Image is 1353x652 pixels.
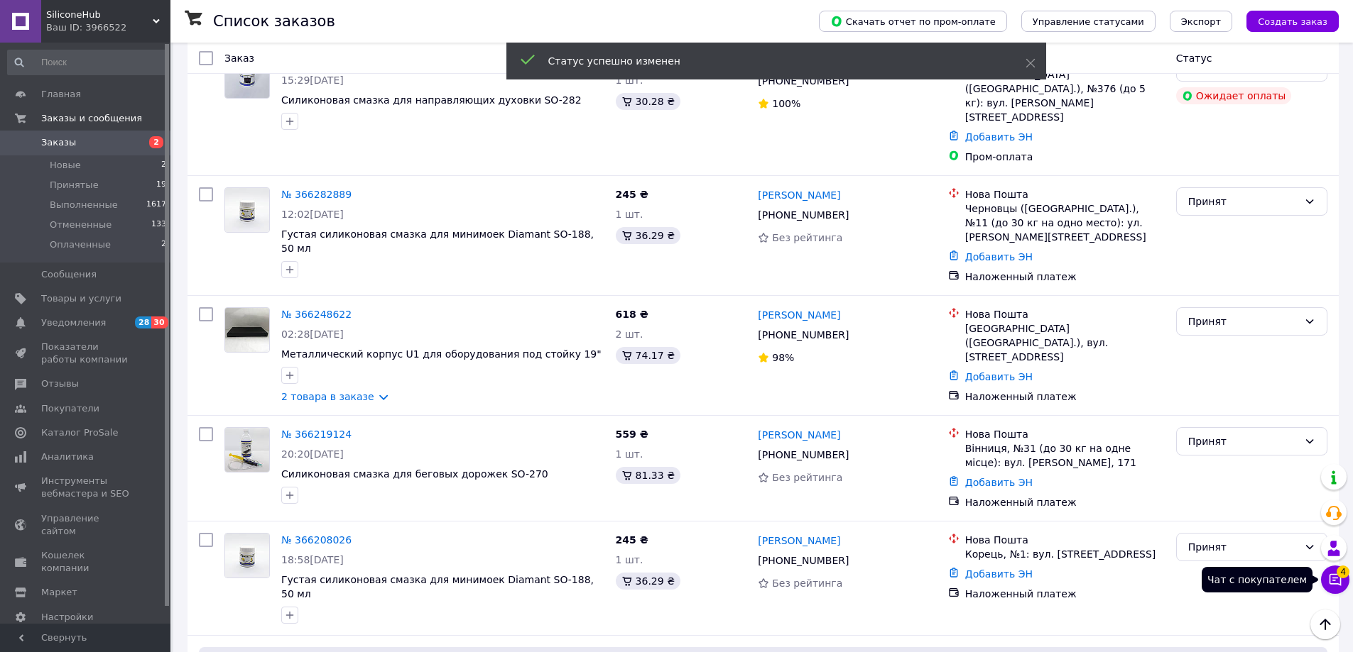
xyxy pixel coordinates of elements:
[830,15,996,28] span: Скачать отчет по пром-оплате
[758,534,840,548] a: [PERSON_NAME]
[616,328,643,340] span: 2 шт.
[281,574,594,599] a: Густая силиконовая смазка для минимоек Diamant SO-188, 50 мл
[965,477,1033,488] a: Добавить ЭН
[965,270,1165,284] div: Наложенный платеж
[281,94,582,106] a: Силиконовая смазка для направляющих духовки SO-282
[548,54,990,68] div: Статус успешно изменен
[965,131,1033,143] a: Добавить ЭН
[1246,11,1339,32] button: Создать заказ
[772,232,842,243] span: Без рейтинга
[965,389,1165,404] div: Наложенный платеж
[616,534,648,546] span: 245 ₴
[213,13,335,30] h1: Список заказов
[41,586,77,599] span: Маркет
[41,512,131,538] span: Управление сайтом
[616,189,648,200] span: 245 ₴
[50,238,111,251] span: Оплаченные
[50,159,81,172] span: Новые
[41,341,131,366] span: Показатели работы компании
[755,325,852,345] div: [PHONE_NUMBER]
[135,316,151,328] span: 28
[41,292,121,305] span: Товары и услуги
[281,468,548,480] a: Силиконовая смазка для беговых дорожек SO-270
[1176,87,1292,104] div: Ожидает оплаты
[50,179,99,192] span: Принятые
[965,201,1165,244] div: Черновцы ([GEOGRAPHIC_DATA].), №11 (до 30 кг на одно место): ул. [PERSON_NAME][STREET_ADDRESS]
[151,316,168,328] span: 30
[41,136,76,149] span: Заказы
[1188,194,1298,209] div: Принят
[46,21,170,34] div: Ваш ID: 3966522
[1188,433,1298,449] div: Принят
[819,11,1007,32] button: Скачать отчет по пром-оплате
[281,554,344,565] span: 18:58[DATE]
[965,321,1165,364] div: [GEOGRAPHIC_DATA] ([GEOGRAPHIC_DATA].), вул. [STREET_ADDRESS]
[281,448,344,460] span: 20:20[DATE]
[1337,565,1349,578] span: 4
[1321,565,1349,594] button: Чат с покупателем4
[281,74,344,86] span: 15:29[DATE]
[281,348,602,360] a: Металлический корпус U1 для оборудования под стойку 19"
[281,429,352,440] a: № 366219124
[225,54,269,98] img: Фото товару
[755,445,852,465] div: [PHONE_NUMBER]
[156,179,166,192] span: 19
[616,554,643,565] span: 1 шт.
[41,88,81,101] span: Главная
[755,205,852,225] div: [PHONE_NUMBER]
[772,578,842,589] span: Без рейтинга
[1170,11,1232,32] button: Экспорт
[225,188,269,232] img: Фото товару
[1188,539,1298,555] div: Принят
[46,9,153,21] span: SiliconeHub
[41,611,93,624] span: Настройки
[1188,314,1298,329] div: Принят
[161,238,166,251] span: 2
[281,209,344,220] span: 12:02[DATE]
[281,391,374,402] a: 2 товара в заказе
[225,534,269,578] img: Фото товару
[41,377,79,390] span: Отзывы
[965,251,1033,263] a: Добавить ЭН
[225,428,269,472] img: Фото товару
[1202,567,1313,592] div: Чат с покупателем
[755,551,852,570] div: [PHONE_NUMBER]
[41,316,106,329] span: Уведомления
[7,50,168,75] input: Поиск
[965,533,1165,547] div: Нова Пошта
[1310,609,1340,639] button: Наверх
[1033,16,1144,27] span: Управление статусами
[225,308,269,352] img: Фото товару
[146,199,166,211] span: 1617
[281,228,594,254] a: Густая силиконовая смазка для минимоек Diamant SO-188, 50 мл
[224,533,270,578] a: Фото товару
[965,568,1033,580] a: Добавить ЭН
[965,307,1165,321] div: Нова Пошта
[41,426,118,439] span: Каталог ProSale
[758,308,840,322] a: [PERSON_NAME]
[616,448,643,460] span: 1 шт.
[616,347,680,364] div: 74.17 ₴
[1021,11,1156,32] button: Управление статусами
[41,549,131,575] span: Кошелек компании
[224,53,254,64] span: Заказ
[281,189,352,200] a: № 366282889
[758,188,840,202] a: [PERSON_NAME]
[1232,15,1339,26] a: Создать заказ
[41,451,94,463] span: Аналитика
[965,547,1165,561] div: Корець, №1: вул. [STREET_ADDRESS]
[281,328,344,340] span: 02:28[DATE]
[1176,53,1212,64] span: Статус
[41,268,97,281] span: Сообщения
[161,159,166,172] span: 2
[616,429,648,440] span: 559 ₴
[41,112,142,125] span: Заказы и сообщения
[281,534,352,546] a: № 366208026
[224,53,270,99] a: Фото товару
[965,371,1033,382] a: Добавить ЭН
[50,219,112,231] span: Отмененные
